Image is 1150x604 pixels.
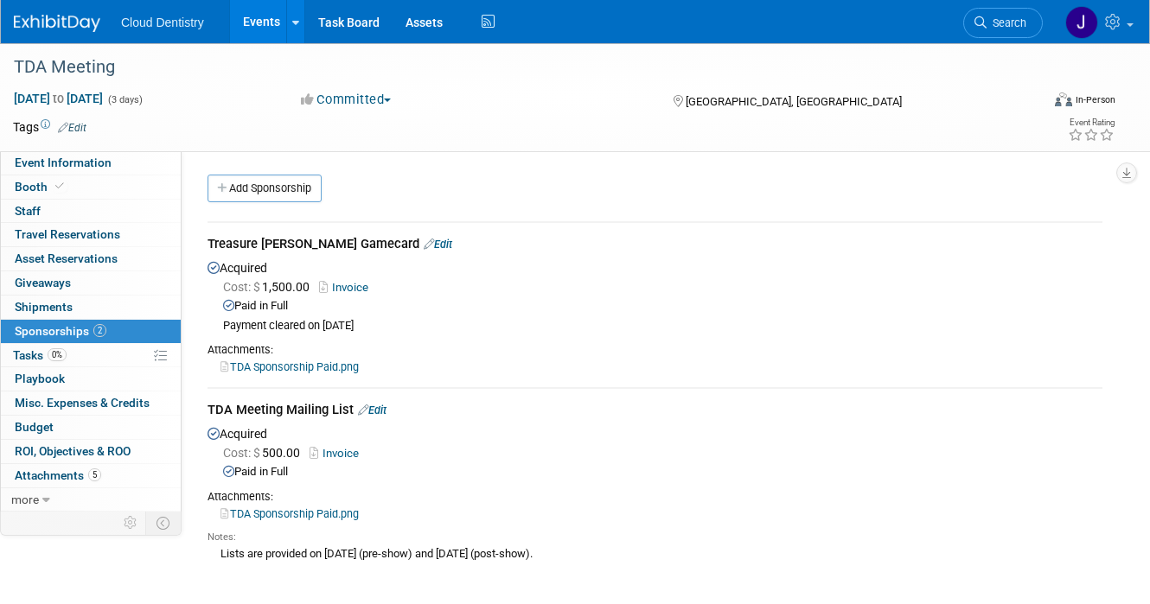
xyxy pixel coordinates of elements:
span: Cost: $ [223,280,262,294]
span: Shipments [15,300,73,314]
a: Edit [58,122,86,134]
a: TDA Sponsorship Paid.png [220,360,359,373]
button: Committed [295,91,398,109]
a: Giveaways [1,271,181,295]
span: to [50,92,67,105]
span: 500.00 [223,446,307,460]
span: Cost: $ [223,446,262,460]
div: Attachments: [208,342,1102,358]
div: Lists are provided on [DATE] (pre-show) and [DATE] (post-show). [208,544,1102,563]
div: Event Rating [1068,118,1115,127]
div: Event Format [954,90,1116,116]
span: Travel Reservations [15,227,120,241]
span: Budget [15,420,54,434]
span: Cloud Dentistry [121,16,204,29]
a: Invoice [310,447,366,460]
div: Treasure [PERSON_NAME] Gamecard [208,235,1102,257]
a: Budget [1,416,181,439]
span: 2 [93,324,106,337]
span: 0% [48,348,67,361]
a: Sponsorships2 [1,320,181,343]
div: TDA Meeting Mailing List [208,401,1102,423]
a: more [1,488,181,512]
img: Format-Inperson.png [1055,92,1072,106]
a: Invoice [319,281,375,294]
td: Toggle Event Tabs [146,512,182,534]
img: Jessica Estrada [1065,6,1098,39]
span: Event Information [15,156,112,169]
td: Tags [13,118,86,136]
a: Staff [1,200,181,223]
a: Travel Reservations [1,223,181,246]
span: Misc. Expenses & Credits [15,396,150,410]
a: TDA Sponsorship Paid.png [220,507,359,520]
td: Personalize Event Tab Strip [116,512,146,534]
div: TDA Meeting [8,52,1021,83]
div: Notes: [208,531,1102,544]
span: 1,500.00 [223,280,316,294]
a: Tasks0% [1,344,181,367]
a: Add Sponsorship [208,175,322,202]
span: Staff [15,204,41,218]
img: ExhibitDay [14,15,100,32]
span: Search [987,16,1026,29]
a: Playbook [1,367,181,391]
div: Payment cleared on [DATE] [223,319,1102,334]
span: more [11,493,39,506]
a: Booth [1,175,181,199]
span: Tasks [13,348,67,362]
a: Edit [424,238,452,251]
div: Paid in Full [223,298,1102,315]
span: [GEOGRAPHIC_DATA], [GEOGRAPHIC_DATA] [686,95,902,108]
div: In-Person [1075,93,1115,106]
div: Acquired [208,257,1102,375]
a: Attachments5 [1,464,181,487]
a: Search [963,8,1043,38]
span: (3 days) [106,94,143,105]
span: ROI, Objectives & ROO [15,444,131,458]
span: Booth [15,180,67,194]
a: Event Information [1,151,181,175]
span: Asset Reservations [15,251,118,265]
a: Misc. Expenses & Credits [1,391,181,415]
i: Booth reservation complete [55,181,64,191]
a: Shipments [1,296,181,319]
span: Sponsorships [15,324,106,338]
a: ROI, Objectives & ROO [1,440,181,463]
a: Edit [358,404,387,416]
div: Paid in Full [223,464,1102,480]
span: [DATE] [DATE] [13,91,104,106]
span: Giveaways [15,276,71,289]
span: Attachments [15,468,101,482]
span: Playbook [15,372,65,385]
div: Attachments: [208,489,1102,505]
div: Acquired [208,423,1102,568]
a: Asset Reservations [1,247,181,270]
span: 5 [88,468,101,481]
